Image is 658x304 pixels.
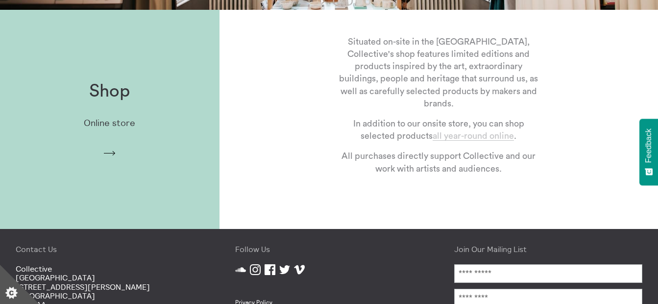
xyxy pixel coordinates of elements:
h4: Join Our Mailing List [454,245,642,253]
p: All purchases directly support Collective and our work with artists and audiences. [338,150,539,175]
p: Online store [84,118,135,128]
a: all year-round online [433,131,514,141]
span: Feedback [644,128,653,163]
button: Feedback - Show survey [639,119,658,185]
h1: Shop [89,81,130,101]
p: Situated on-site in the [GEOGRAPHIC_DATA], Collective's shop features limited editions and produc... [338,36,539,110]
p: In addition to our onsite store, you can shop selected products . [338,118,539,142]
h4: Contact Us [16,245,204,253]
h4: Follow Us [235,245,423,253]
